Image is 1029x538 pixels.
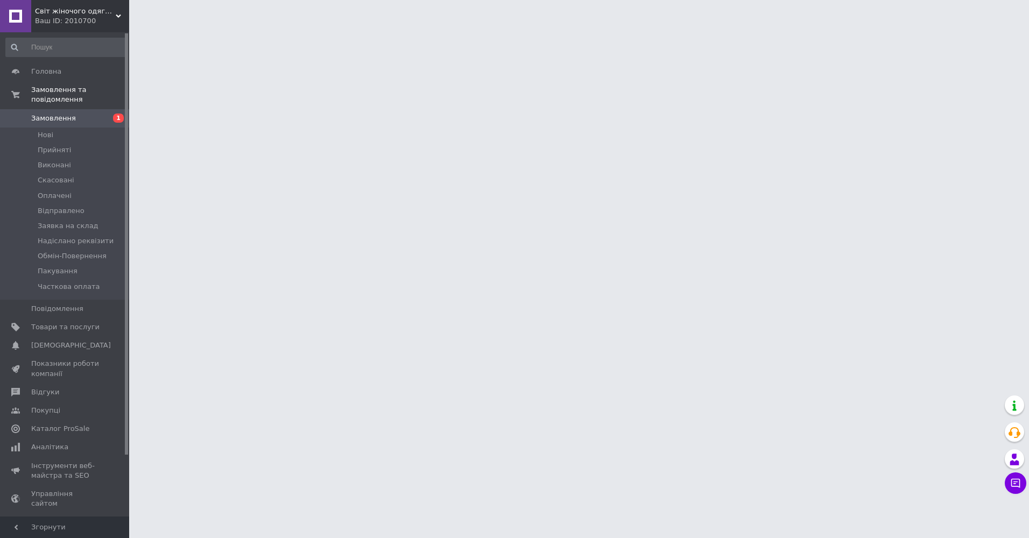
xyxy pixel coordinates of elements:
span: Товари та послуги [31,322,100,332]
button: Чат з покупцем [1005,472,1026,494]
span: Головна [31,67,61,76]
span: Замовлення та повідомлення [31,85,129,104]
span: Світ жіночого одягу - модний жіночий одяг України! [35,6,116,16]
span: Відгуки [31,387,59,397]
span: Показники роботи компанії [31,359,100,378]
span: Надіслано реквізити [38,236,114,246]
input: Пошук [5,38,127,57]
span: Інструменти веб-майстра та SEO [31,461,100,480]
div: Ваш ID: 2010700 [35,16,129,26]
span: Скасовані [38,175,74,185]
span: Виконані [38,160,71,170]
span: [DEMOGRAPHIC_DATA] [31,341,111,350]
span: Аналітика [31,442,68,452]
span: Покупці [31,406,60,415]
span: Заявка на склад [38,221,98,231]
span: Часткова оплата [38,282,100,292]
span: Оплачені [38,191,72,201]
span: Управління сайтом [31,489,100,508]
span: Пакування [38,266,77,276]
span: Замовлення [31,114,76,123]
span: Повідомлення [31,304,83,314]
span: Прийняті [38,145,71,155]
span: Каталог ProSale [31,424,89,434]
span: 1 [113,114,124,123]
span: Відправлено [38,206,84,216]
span: Обмін-Повернення [38,251,107,261]
span: Нові [38,130,53,140]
